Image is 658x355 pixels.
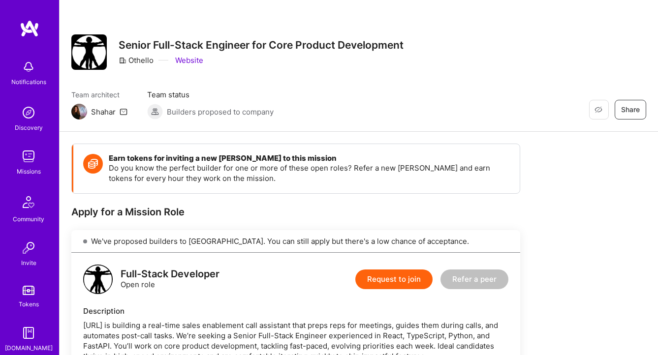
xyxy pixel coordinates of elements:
[120,108,127,116] i: icon Mail
[19,103,38,122] img: discovery
[83,154,103,174] img: Token icon
[119,39,404,51] h3: Senior Full-Stack Engineer for Core Product Development
[83,306,508,316] div: Description
[19,299,39,309] div: Tokens
[109,154,510,163] h4: Earn tokens for inviting a new [PERSON_NAME] to this mission
[173,55,203,65] a: Website
[119,55,154,65] div: Othello
[615,100,646,119] button: Share
[595,106,602,114] i: icon EyeClosed
[13,214,44,224] div: Community
[71,206,520,218] div: Apply for a Mission Role
[147,104,163,119] img: Builders proposed to company
[11,77,46,87] div: Notifications
[23,286,34,295] img: tokens
[17,190,40,214] img: Community
[119,57,126,64] i: icon CompanyGray
[167,107,274,117] span: Builders proposed to company
[17,166,41,177] div: Missions
[20,20,39,37] img: logo
[621,105,640,115] span: Share
[355,269,433,289] button: Request to join
[71,230,520,253] div: We've proposed builders to [GEOGRAPHIC_DATA]. You can still apply but there's a low chance of acc...
[83,265,113,294] img: logo
[19,147,38,166] img: teamwork
[121,269,219,279] div: Full-Stack Developer
[5,343,53,353] div: [DOMAIN_NAME]
[147,89,274,100] span: Team status
[91,107,116,117] div: Shahar
[71,34,107,70] img: Company Logo
[440,269,508,289] button: Refer a peer
[19,323,38,343] img: guide book
[71,104,87,119] img: Team Architect
[19,238,38,258] img: Invite
[15,122,43,133] div: Discovery
[121,269,219,290] div: Open role
[21,258,36,268] div: Invite
[71,89,127,100] span: Team architect
[109,163,510,183] p: Do you know the perfect builder for one or more of these open roles? Refer a new [PERSON_NAME] an...
[19,57,38,77] img: bell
